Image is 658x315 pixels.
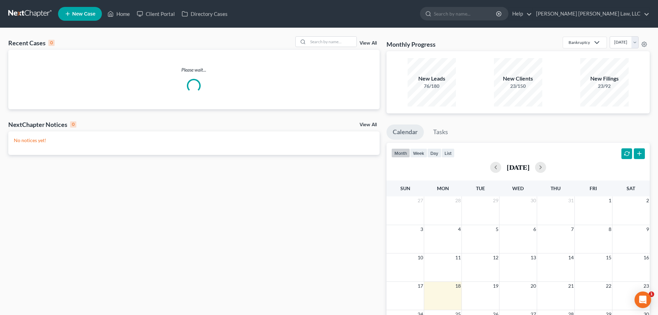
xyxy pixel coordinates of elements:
[104,8,133,20] a: Home
[568,253,574,262] span: 14
[417,282,424,290] span: 17
[178,8,231,20] a: Directory Cases
[360,122,377,127] a: View All
[455,282,461,290] span: 18
[308,37,356,47] input: Search by name...
[495,225,499,233] span: 5
[434,7,497,20] input: Search by name...
[476,185,485,191] span: Tue
[533,225,537,233] span: 6
[391,148,410,158] button: month
[387,124,424,140] a: Calendar
[457,225,461,233] span: 4
[627,185,635,191] span: Sat
[646,196,650,205] span: 2
[408,75,456,83] div: New Leads
[494,83,542,90] div: 23/150
[8,39,55,47] div: Recent Cases
[427,148,441,158] button: day
[568,282,574,290] span: 21
[608,196,612,205] span: 1
[455,253,461,262] span: 11
[530,282,537,290] span: 20
[14,137,374,144] p: No notices yet!
[48,40,55,46] div: 0
[590,185,597,191] span: Fri
[530,196,537,205] span: 30
[646,225,650,233] span: 9
[492,253,499,262] span: 12
[70,121,76,128] div: 0
[417,196,424,205] span: 27
[570,225,574,233] span: 7
[512,185,524,191] span: Wed
[635,291,651,308] div: Open Intercom Messenger
[649,291,654,297] span: 1
[441,148,455,158] button: list
[492,282,499,290] span: 19
[427,124,454,140] a: Tasks
[400,185,410,191] span: Sun
[643,282,650,290] span: 23
[568,196,574,205] span: 31
[551,185,561,191] span: Thu
[509,8,532,20] a: Help
[420,225,424,233] span: 3
[643,253,650,262] span: 16
[455,196,461,205] span: 28
[608,225,612,233] span: 8
[387,40,436,48] h3: Monthly Progress
[533,8,649,20] a: [PERSON_NAME] [PERSON_NAME] Law, LLC
[530,253,537,262] span: 13
[580,75,629,83] div: New Filings
[410,148,427,158] button: week
[580,83,629,90] div: 23/92
[492,196,499,205] span: 29
[605,282,612,290] span: 22
[360,41,377,46] a: View All
[8,120,76,129] div: NextChapter Notices
[605,253,612,262] span: 15
[494,75,542,83] div: New Clients
[417,253,424,262] span: 10
[133,8,178,20] a: Client Portal
[437,185,449,191] span: Mon
[72,11,95,17] span: New Case
[507,164,530,171] h2: [DATE]
[569,39,590,45] div: Bankruptcy
[8,66,380,73] p: Please wait...
[408,83,456,90] div: 76/180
